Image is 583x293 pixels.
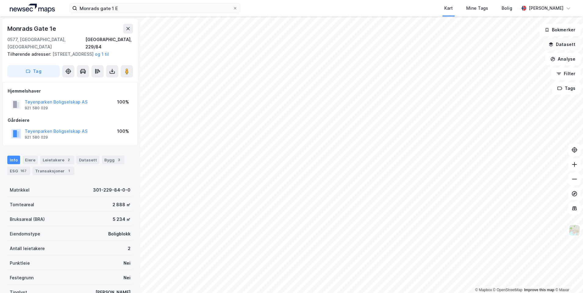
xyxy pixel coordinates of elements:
[502,5,512,12] div: Bolig
[551,68,581,80] button: Filter
[475,288,492,292] a: Mapbox
[10,186,30,194] div: Matrikkel
[10,216,45,223] div: Bruksareal (BRA)
[102,156,124,164] div: Bygg
[539,24,581,36] button: Bokmerker
[113,216,131,223] div: 5 234 ㎡
[23,156,38,164] div: Eiere
[123,259,131,267] div: Nei
[66,168,72,174] div: 1
[524,288,554,292] a: Improve this map
[10,230,40,238] div: Eiendomstype
[569,224,580,236] img: Z
[85,36,133,51] div: [GEOGRAPHIC_DATA], 229/84
[25,135,48,140] div: 921 580 029
[10,259,30,267] div: Punktleie
[8,117,133,124] div: Gårdeiere
[7,51,52,57] span: Tilhørende adresser:
[33,167,74,175] div: Transaksjoner
[543,38,581,51] button: Datasett
[493,288,523,292] a: OpenStreetMap
[7,156,20,164] div: Info
[10,4,55,13] img: logo.a4113a55bc3d86da70a041830d287a7e.svg
[113,201,131,208] div: 2 888 ㎡
[25,106,48,111] div: 921 580 029
[8,87,133,95] div: Hjemmelshaver
[553,264,583,293] iframe: Chat Widget
[123,274,131,281] div: Nei
[545,53,581,65] button: Analyse
[10,245,45,252] div: Antall leietakere
[7,167,30,175] div: ESG
[108,230,131,238] div: Boligblokk
[128,245,131,252] div: 2
[7,24,57,34] div: Monrads Gate 1e
[466,5,488,12] div: Mine Tags
[93,186,131,194] div: 301-229-84-0-0
[77,4,233,13] input: Søk på adresse, matrikkel, gårdeiere, leietakere eller personer
[117,98,129,106] div: 100%
[552,82,581,94] button: Tags
[19,168,28,174] div: 167
[529,5,563,12] div: [PERSON_NAME]
[40,156,74,164] div: Leietakere
[10,274,34,281] div: Festegrunn
[10,201,34,208] div: Tomteareal
[77,156,99,164] div: Datasett
[7,65,60,77] button: Tag
[7,51,128,58] div: [STREET_ADDRESS]
[66,157,72,163] div: 2
[116,157,122,163] div: 3
[444,5,453,12] div: Kart
[7,36,85,51] div: 0577, [GEOGRAPHIC_DATA], [GEOGRAPHIC_DATA]
[117,128,129,135] div: 100%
